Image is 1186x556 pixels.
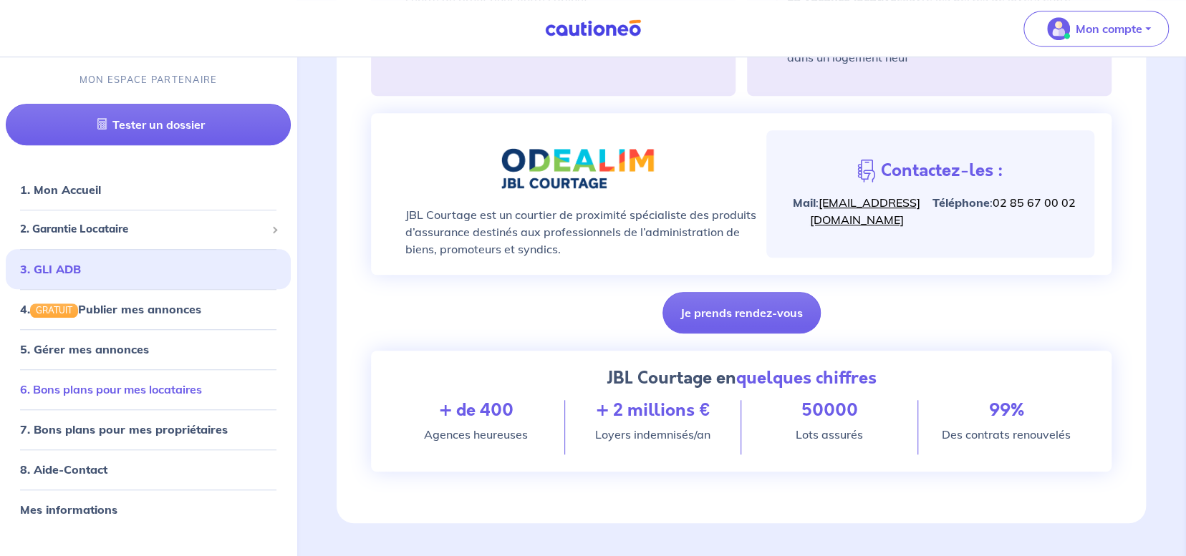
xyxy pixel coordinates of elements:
[992,195,1075,210] a: 02 85 67 00 02
[918,426,1094,443] p: Des contrats renouvelés
[784,194,930,228] p: :
[932,195,989,210] strong: Téléphone
[662,292,821,333] button: Je prends rendez-vous
[388,400,564,421] h4: + de 400
[565,426,741,443] p: Loyers indemnisés/an
[6,375,291,404] div: 6. Bons plans pour mes locataires
[6,175,291,204] div: 1. Mon Accueil
[405,206,766,258] p: JBL Courtage est un courtier de proximité spécialiste des produits d’assurance destinés aux profe...
[6,455,291,484] div: 8. Aide-Contact
[6,335,291,364] div: 5. Gérer mes annonces
[20,342,149,356] a: 5. Gérer mes annonces
[741,400,917,421] h4: 50000
[565,400,741,421] h4: + 2 millions €
[6,495,291,524] div: Mes informations
[6,254,291,283] div: 3. GLI ADB
[388,426,564,443] p: Agences heureuses
[20,462,107,477] a: 8. Aide-Contact
[20,182,101,197] a: 1. Mon Accueil
[736,366,877,390] strong: quelques chiffres
[79,73,218,87] p: MON ESPACE PARTENAIRE
[20,382,202,396] a: 6. Bons plans pour mes locataires
[741,426,917,443] p: Lots assurés
[881,160,1003,181] h4: Contactez-les :
[930,194,1077,211] p: :
[500,147,655,189] img: odealim-jbl.png
[1023,11,1169,47] button: illu_account_valid_menu.svgMon compte
[1076,20,1142,37] p: Mon compte
[918,400,1094,421] h4: 99%
[793,195,816,210] strong: Mail
[6,215,291,243] div: 2. Garantie Locataire
[20,261,81,275] a: 3. GLI ADB
[20,502,117,517] a: Mes informations
[6,294,291,323] div: 4.GRATUITPublier mes annonces
[1047,17,1070,40] img: illu_account_valid_menu.svg
[6,415,291,444] div: 7. Bons plans pour mes propriétaires
[20,422,228,436] a: 7. Bons plans pour mes propriétaires
[388,368,1094,389] h4: JBL Courtage en
[20,301,201,316] a: 4.GRATUITPublier mes annonces
[6,104,291,145] a: Tester un dossier
[810,195,921,227] a: [EMAIL_ADDRESS][DOMAIN_NAME]
[20,221,266,238] span: 2. Garantie Locataire
[539,19,647,37] img: Cautioneo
